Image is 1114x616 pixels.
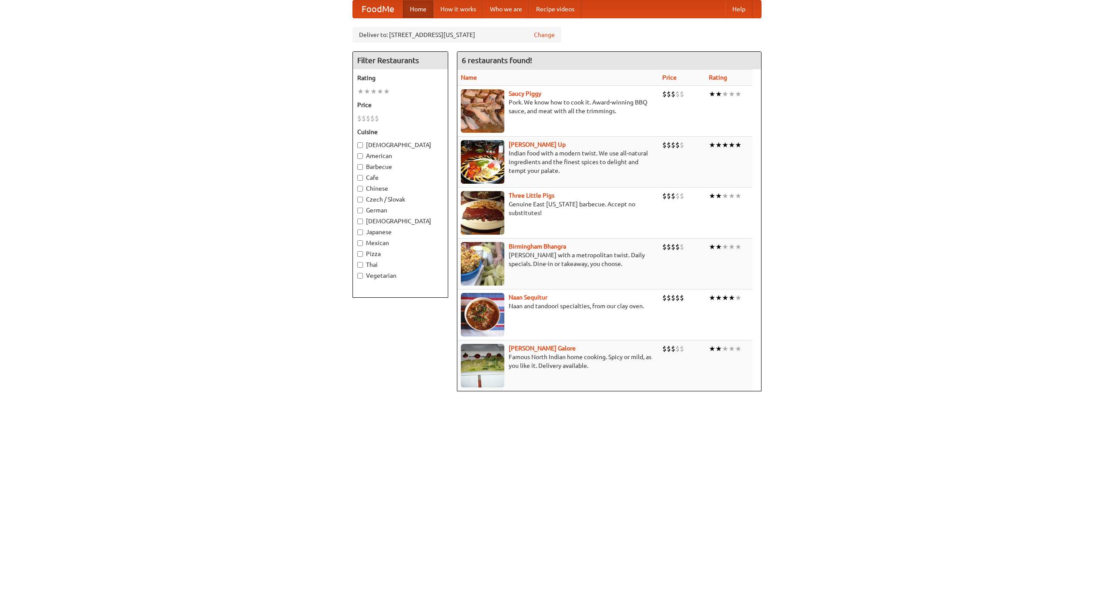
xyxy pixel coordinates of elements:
[662,191,667,201] li: $
[357,273,363,279] input: Vegetarian
[366,114,370,123] li: $
[375,114,379,123] li: $
[735,242,742,252] li: ★
[680,89,684,99] li: $
[715,344,722,353] li: ★
[722,242,728,252] li: ★
[735,191,742,201] li: ★
[728,140,735,150] li: ★
[675,293,680,303] li: $
[509,192,554,199] b: Three Little Pigs
[715,89,722,99] li: ★
[662,344,667,353] li: $
[735,344,742,353] li: ★
[715,140,722,150] li: ★
[722,191,728,201] li: ★
[461,89,504,133] img: saucy.jpg
[362,114,366,123] li: $
[680,293,684,303] li: $
[357,206,443,215] label: German
[357,151,443,160] label: American
[433,0,483,18] a: How it works
[680,191,684,201] li: $
[461,242,504,286] img: bhangra.jpg
[357,173,443,182] label: Cafe
[709,242,715,252] li: ★
[667,140,671,150] li: $
[357,186,363,192] input: Chinese
[667,242,671,252] li: $
[680,140,684,150] li: $
[675,191,680,201] li: $
[725,0,752,18] a: Help
[357,162,443,171] label: Barbecue
[357,229,363,235] input: Japanese
[662,74,677,81] a: Price
[357,197,363,202] input: Czech / Slovak
[709,140,715,150] li: ★
[715,191,722,201] li: ★
[509,141,566,148] a: [PERSON_NAME] Up
[403,0,433,18] a: Home
[509,345,576,352] a: [PERSON_NAME] Galore
[728,242,735,252] li: ★
[461,344,504,387] img: currygalore.jpg
[357,114,362,123] li: $
[357,239,443,247] label: Mexican
[383,87,390,96] li: ★
[680,344,684,353] li: $
[357,217,443,226] label: [DEMOGRAPHIC_DATA]
[357,228,443,236] label: Japanese
[357,128,443,136] h5: Cuisine
[671,191,675,201] li: $
[461,140,504,184] img: curryup.jpg
[461,302,655,310] p: Naan and tandoori specialties, from our clay oven.
[662,293,667,303] li: $
[357,208,363,213] input: German
[370,114,375,123] li: $
[461,200,655,217] p: Genuine East [US_STATE] barbecue. Accept no substitutes!
[675,140,680,150] li: $
[715,293,722,303] li: ★
[509,90,541,97] a: Saucy Piggy
[662,242,667,252] li: $
[728,344,735,353] li: ★
[675,242,680,252] li: $
[357,195,443,204] label: Czech / Slovak
[671,89,675,99] li: $
[357,249,443,258] label: Pizza
[662,140,667,150] li: $
[483,0,529,18] a: Who we are
[364,87,370,96] li: ★
[461,74,477,81] a: Name
[357,260,443,269] label: Thai
[357,175,363,181] input: Cafe
[709,191,715,201] li: ★
[728,89,735,99] li: ★
[722,89,728,99] li: ★
[353,52,448,69] h4: Filter Restaurants
[357,219,363,224] input: [DEMOGRAPHIC_DATA]
[461,191,504,235] img: littlepigs.jpg
[357,164,363,170] input: Barbecue
[709,74,727,81] a: Rating
[509,294,547,301] a: Naan Sequitur
[675,344,680,353] li: $
[534,30,555,39] a: Change
[357,153,363,159] input: American
[722,140,728,150] li: ★
[671,344,675,353] li: $
[461,149,655,175] p: Indian food with a modern twist. We use all-natural ingredients and the finest spices to delight ...
[509,243,566,250] a: Birmingham Bhangra
[728,293,735,303] li: ★
[709,293,715,303] li: ★
[735,293,742,303] li: ★
[667,344,671,353] li: $
[461,293,504,337] img: naansequitur.jpg
[671,293,675,303] li: $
